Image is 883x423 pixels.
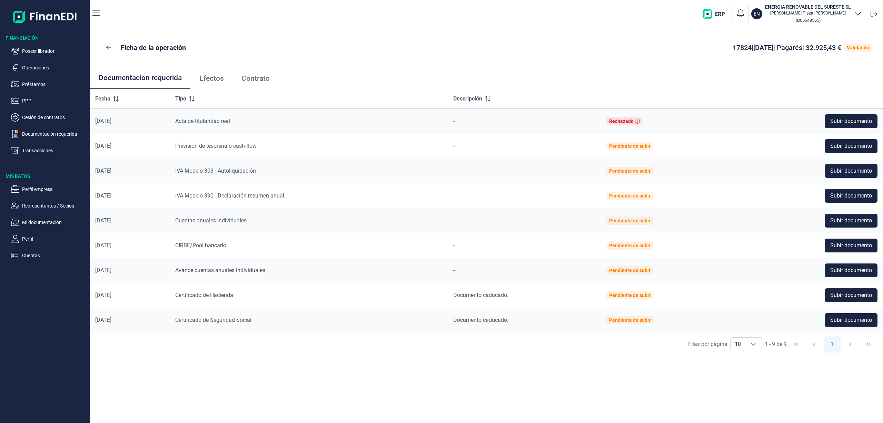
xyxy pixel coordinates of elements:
span: Subir documento [830,117,872,125]
span: 1 - 9 de 9 [765,342,787,347]
div: [DATE] [95,242,164,249]
span: Subir documento [830,167,872,175]
span: Subir documento [830,192,872,200]
span: Previsión de tesorería o cash-flow [175,143,257,149]
p: Poseer librador [22,47,87,55]
p: Perfil empresa [22,185,87,193]
button: Perfil empresa [11,185,87,193]
button: Subir documento [825,139,877,153]
div: Pendiente de subir [609,168,651,174]
span: Subir documento [830,217,872,225]
span: CIRBE/Pool bancario [175,242,226,249]
span: Cuentas anuales individuales [175,217,247,224]
span: Tipo [175,95,186,103]
p: Cesión de contratos [22,113,87,122]
span: Avance cuentas anuales individuales [175,267,265,273]
button: Subir documento [825,189,877,203]
span: - [453,143,455,149]
span: - [453,118,455,124]
p: Cuentas [22,251,87,260]
a: Contrato [232,67,278,90]
div: [DATE] [95,217,164,224]
small: Copiar cif [796,18,821,23]
button: Subir documento [825,239,877,252]
img: Logo de aplicación [13,6,77,28]
button: First Page [787,336,804,353]
div: Pendiente de subir [609,317,651,323]
span: Documento caducado. [453,292,508,298]
p: Transacciones [22,146,87,155]
div: Pendiente de subir [609,243,651,248]
span: 17824 | [DATE] | Pagarés | 32.925,43 € [733,44,841,52]
div: [DATE] [95,292,164,299]
button: ENENERGIA RENOVABLE DEL SURESTE SL[PERSON_NAME] Plaza [PERSON_NAME](B05548565) [751,3,862,24]
button: PPP [11,97,87,105]
div: [DATE] [95,118,164,125]
span: Subir documento [830,142,872,150]
span: Fecha [95,95,110,103]
span: Subir documento [830,241,872,250]
div: Validando [847,45,869,50]
button: Page 1 [824,336,841,353]
div: [DATE] [95,192,164,199]
button: Last Page [860,336,877,353]
button: Subir documento [825,114,877,128]
a: Documentacion requerida [90,67,190,90]
div: Choose [745,338,762,351]
span: Documento caducado. [453,317,508,323]
p: Mi documentación [22,218,87,227]
span: - [453,267,455,273]
div: [DATE] [95,143,164,150]
button: Transacciones [11,146,87,155]
span: - [453,217,455,224]
p: Perfil [22,235,87,243]
a: Efectos [190,67,232,90]
p: Representantes / Socios [22,202,87,210]
span: Certificado de Hacienda [175,292,233,298]
span: Documentacion requerida [99,74,182,81]
div: Pendiente de subir [609,268,651,273]
div: Pendiente de subir [609,218,651,223]
button: Representantes / Socios [11,202,87,210]
span: Contrato [241,75,270,82]
span: Acta de titularidad real [175,118,230,124]
span: Certificado de Seguridad Social [175,317,251,323]
img: erp [703,9,730,19]
button: Subir documento [825,164,877,178]
p: [PERSON_NAME] Plaza [PERSON_NAME] [765,10,851,16]
button: Previous Page [806,336,822,353]
span: Descripción [453,95,482,103]
div: Filas por página [688,340,727,348]
span: IVA Modelo 303 - Autoliquidación [175,167,256,174]
button: Perfil [11,235,87,243]
h3: ENERGIA RENOVABLE DEL SURESTE SL [765,3,851,10]
div: Pendiente de subir [609,143,651,149]
div: Pendiente de subir [609,292,651,298]
button: Mi documentación [11,218,87,227]
button: Documentación requerida [11,130,87,138]
span: Efectos [199,75,224,82]
div: Pendiente de subir [609,193,651,199]
button: Next Page [842,336,859,353]
p: Préstamos [22,80,87,88]
div: [DATE] [95,317,164,324]
button: Poseer librador [11,47,87,55]
p: EN [754,10,760,17]
span: - [453,167,455,174]
p: Documentación requerida [22,130,87,138]
p: Ficha de la operación [121,43,186,52]
span: 10 [731,338,745,351]
span: IVA Modelo 390 - Declaración resumen anual [175,192,284,199]
button: Subir documento [825,263,877,277]
span: - [453,242,455,249]
span: - [453,192,455,199]
p: Operaciones [22,64,87,72]
button: Subir documento [825,288,877,302]
button: Cesión de contratos [11,113,87,122]
button: Préstamos [11,80,87,88]
button: Operaciones [11,64,87,72]
div: [DATE] [95,167,164,174]
span: Subir documento [830,266,872,275]
button: Cuentas [11,251,87,260]
span: Subir documento [830,291,872,299]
